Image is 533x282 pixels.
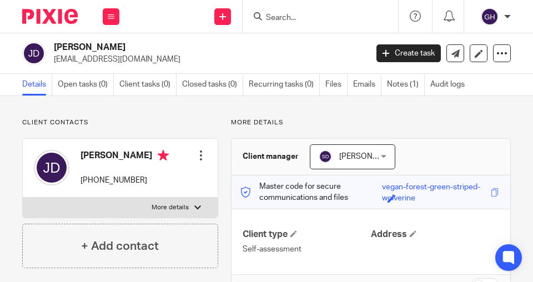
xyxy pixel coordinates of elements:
[81,175,169,186] p: [PHONE_NUMBER]
[152,203,189,212] p: More details
[158,150,169,161] i: Primary
[243,151,299,162] h3: Client manager
[339,153,400,160] span: [PERSON_NAME]
[119,74,177,95] a: Client tasks (0)
[231,118,511,127] p: More details
[81,150,169,164] h4: [PERSON_NAME]
[54,42,299,53] h2: [PERSON_NAME]
[22,42,46,65] img: svg%3E
[182,74,243,95] a: Closed tasks (0)
[58,74,114,95] a: Open tasks (0)
[325,74,348,95] a: Files
[371,229,499,240] h4: Address
[319,150,332,163] img: svg%3E
[249,74,320,95] a: Recurring tasks (0)
[81,238,159,255] h4: + Add contact
[265,13,365,23] input: Search
[22,9,78,24] img: Pixie
[376,44,441,62] a: Create task
[387,74,425,95] a: Notes (1)
[240,181,381,204] p: Master code for secure communications and files
[243,244,371,255] p: Self-assessment
[34,150,69,185] img: svg%3E
[481,8,499,26] img: svg%3E
[54,54,360,65] p: [EMAIL_ADDRESS][DOMAIN_NAME]
[243,229,371,240] h4: Client type
[22,74,52,95] a: Details
[382,182,488,194] div: vegan-forest-green-striped-wolverine
[430,74,470,95] a: Audit logs
[353,74,381,95] a: Emails
[22,118,218,127] p: Client contacts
